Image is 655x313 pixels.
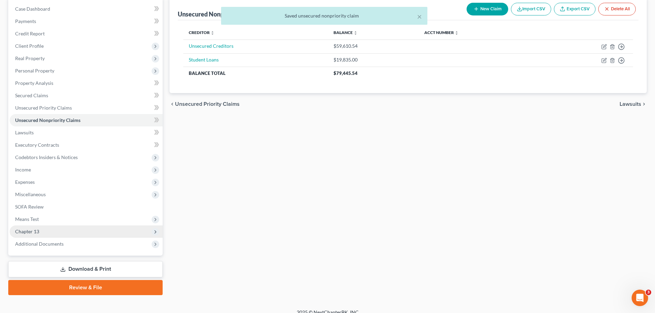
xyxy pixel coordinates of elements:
[15,31,45,36] span: Credit Report
[424,30,459,35] a: Acct Number unfold_more
[15,43,44,49] span: Client Profile
[15,216,39,222] span: Means Test
[10,126,163,139] a: Lawsuits
[170,101,240,107] button: chevron_left Unsecured Priority Claims
[10,139,163,151] a: Executory Contracts
[334,43,414,49] div: $59,610.54
[334,30,358,35] a: Balance unfold_more
[10,102,163,114] a: Unsecured Priority Claims
[15,68,54,74] span: Personal Property
[10,27,163,40] a: Credit Report
[15,241,64,247] span: Additional Documents
[334,56,414,63] div: $19,835.00
[10,89,163,102] a: Secured Claims
[189,43,233,49] a: Unsecured Creditors
[10,114,163,126] a: Unsecured Nonpriority Claims
[15,228,39,234] span: Chapter 13
[15,179,35,185] span: Expenses
[646,290,651,295] span: 3
[334,70,358,76] span: $79,445.54
[170,101,175,107] i: chevron_left
[10,3,163,15] a: Case Dashboard
[15,80,53,86] span: Property Analysis
[620,101,641,107] span: Lawsuits
[15,130,34,135] span: Lawsuits
[554,3,596,15] a: Export CSV
[8,280,163,295] a: Review & File
[15,204,44,210] span: SOFA Review
[15,191,46,197] span: Miscellaneous
[15,167,31,172] span: Income
[15,92,48,98] span: Secured Claims
[511,3,551,15] button: Import CSV
[15,142,59,148] span: Executory Contracts
[632,290,648,306] iframe: Intercom live chat
[620,101,647,107] button: Lawsuits chevron_right
[15,105,72,111] span: Unsecured Priority Claims
[10,77,163,89] a: Property Analysis
[455,31,459,35] i: unfold_more
[15,6,50,12] span: Case Dashboard
[15,154,78,160] span: Codebtors Insiders & Notices
[10,201,163,213] a: SOFA Review
[641,101,647,107] i: chevron_right
[8,261,163,277] a: Download & Print
[189,57,219,63] a: Student Loans
[189,30,215,35] a: Creditor unfold_more
[210,31,215,35] i: unfold_more
[175,101,240,107] span: Unsecured Priority Claims
[15,117,80,123] span: Unsecured Nonpriority Claims
[467,3,508,15] button: New Claim
[15,55,45,61] span: Real Property
[598,3,636,15] button: Delete All
[183,67,328,79] th: Balance Total
[227,12,422,19] div: Saved unsecured nonpriority claim
[417,12,422,21] button: ×
[353,31,358,35] i: unfold_more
